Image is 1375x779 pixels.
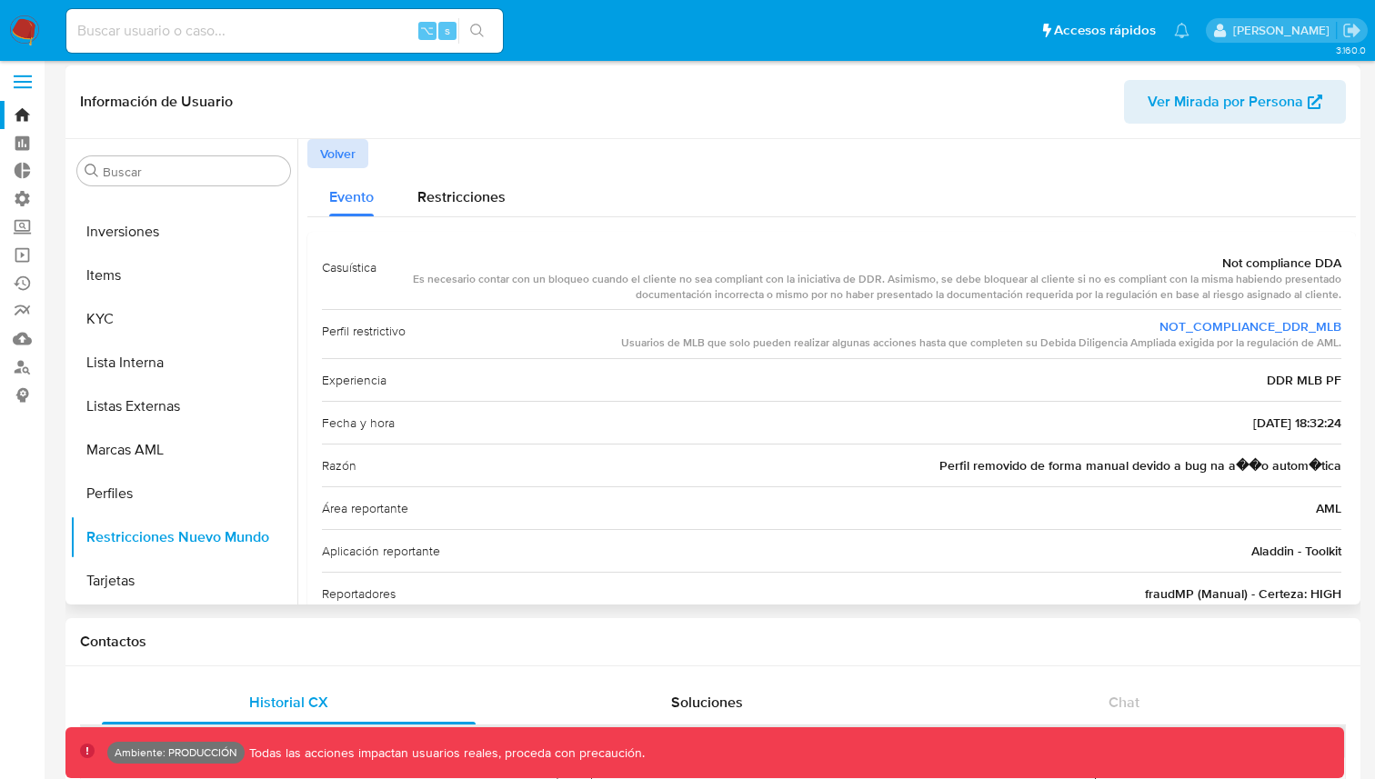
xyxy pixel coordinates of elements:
button: Items [70,254,297,297]
button: Perfiles [70,472,297,515]
a: Salir [1342,21,1361,40]
span: Historial CX [249,692,328,713]
button: search-icon [458,18,496,44]
span: ⌥ [420,22,434,39]
button: Buscar [85,164,99,178]
button: KYC [70,297,297,341]
h1: Información de Usuario [80,93,233,111]
input: Buscar usuario o caso... [66,19,503,43]
button: Tarjetas [70,559,297,603]
span: Soluciones [671,692,743,713]
button: Marcas AML [70,428,297,472]
span: Accesos rápidos [1054,21,1156,40]
span: Ver Mirada por Persona [1148,80,1303,124]
a: Notificaciones [1174,23,1189,38]
button: Listas Externas [70,385,297,428]
p: ramiro.carbonell@mercadolibre.com.co [1233,22,1336,39]
button: Ver Mirada por Persona [1124,80,1346,124]
button: Lista Interna [70,341,297,385]
p: Todas las acciones impactan usuarios reales, proceda con precaución. [245,744,645,762]
h1: Contactos [80,633,1346,651]
input: Buscar [103,164,283,180]
p: Ambiente: PRODUCCIÓN [115,749,237,756]
span: Chat [1109,692,1139,713]
button: Restricciones Nuevo Mundo [70,515,297,559]
span: s [445,22,450,39]
button: Inversiones [70,210,297,254]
